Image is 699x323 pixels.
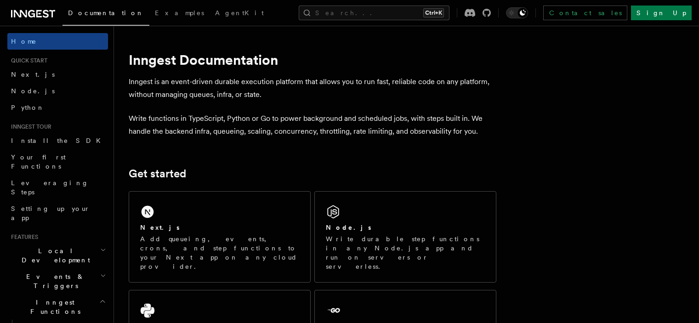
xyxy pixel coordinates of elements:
[7,175,108,200] a: Leveraging Steps
[140,234,299,271] p: Add queueing, events, crons, and step functions to your Next app on any cloud provider.
[7,33,108,50] a: Home
[11,205,90,221] span: Setting up your app
[11,179,89,196] span: Leveraging Steps
[129,112,496,138] p: Write functions in TypeScript, Python or Go to power background and scheduled jobs, with steps bu...
[326,234,485,271] p: Write durable step functions in any Node.js app and run on servers or serverless.
[140,223,180,232] h2: Next.js
[129,75,496,101] p: Inngest is an event-driven durable execution platform that allows you to run fast, reliable code ...
[7,246,100,265] span: Local Development
[7,272,100,290] span: Events & Triggers
[129,167,186,180] a: Get started
[7,123,51,130] span: Inngest tour
[506,7,528,18] button: Toggle dark mode
[149,3,210,25] a: Examples
[543,6,627,20] a: Contact sales
[11,104,45,111] span: Python
[7,200,108,226] a: Setting up your app
[326,223,371,232] h2: Node.js
[7,149,108,175] a: Your first Functions
[210,3,269,25] a: AgentKit
[7,57,47,64] span: Quick start
[11,71,55,78] span: Next.js
[68,9,144,17] span: Documentation
[7,243,108,268] button: Local Development
[63,3,149,26] a: Documentation
[7,83,108,99] a: Node.js
[299,6,449,20] button: Search...Ctrl+K
[314,191,496,283] a: Node.jsWrite durable step functions in any Node.js app and run on servers or serverless.
[631,6,692,20] a: Sign Up
[7,99,108,116] a: Python
[7,233,38,241] span: Features
[11,37,37,46] span: Home
[7,268,108,294] button: Events & Triggers
[7,66,108,83] a: Next.js
[7,298,99,316] span: Inngest Functions
[423,8,444,17] kbd: Ctrl+K
[11,137,106,144] span: Install the SDK
[7,294,108,320] button: Inngest Functions
[155,9,204,17] span: Examples
[7,132,108,149] a: Install the SDK
[11,153,66,170] span: Your first Functions
[129,51,496,68] h1: Inngest Documentation
[215,9,264,17] span: AgentKit
[11,87,55,95] span: Node.js
[129,191,311,283] a: Next.jsAdd queueing, events, crons, and step functions to your Next app on any cloud provider.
